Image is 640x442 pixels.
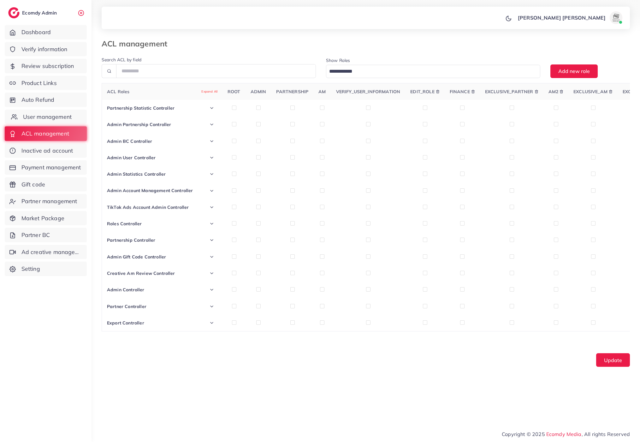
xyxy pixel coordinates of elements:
[8,7,20,18] img: logo
[276,89,308,94] span: PARTNERSHIP
[21,265,40,273] span: Setting
[21,96,55,104] span: Auto Refund
[21,197,77,205] span: Partner management
[21,231,50,239] span: Partner BC
[573,88,607,95] span: EXCLUSIVE_AM
[450,88,470,95] span: FINANCE
[23,113,72,121] span: User management
[21,147,73,155] span: Inactive ad account
[21,214,64,222] span: Market Package
[5,177,87,192] a: Gift code
[5,211,87,226] a: Market Package
[5,42,87,57] a: Verify information
[21,28,51,36] span: Dashboard
[514,11,625,24] a: [PERSON_NAME] [PERSON_NAME]avatar
[336,89,400,94] span: VERIFY_USER_INFORMATION
[326,65,540,78] div: Search for option
[21,45,68,53] span: Verify information
[21,79,57,87] span: Product Links
[251,89,266,94] span: ADMIN
[485,88,533,95] span: EXCLUSIVE_PARTNER
[201,89,217,94] span: Expand All
[22,10,58,16] h2: Ecomdy Admin
[5,126,87,141] a: ACL management
[228,89,240,94] span: ROOT
[5,93,87,107] a: Auto Refund
[21,248,82,256] span: Ad creative management
[5,160,87,175] a: Payment management
[8,7,58,18] a: logoEcomdy Admin
[610,11,622,24] img: avatar
[5,143,87,158] a: Inactive ad account
[327,67,532,76] input: Search for option
[21,163,81,172] span: Payment management
[518,14,606,21] p: [PERSON_NAME] [PERSON_NAME]
[318,89,326,94] span: AM
[5,59,87,73] a: Review subscription
[21,130,69,138] span: ACL management
[5,76,87,90] a: Product Links
[548,88,558,95] span: AM2
[107,88,217,95] span: ACL Roles
[5,194,87,209] a: Partner management
[21,62,74,70] span: Review subscription
[5,110,87,124] a: User management
[410,88,434,95] span: EDIT_ROLE
[5,262,87,276] a: Setting
[5,228,87,242] a: Partner BC
[5,25,87,39] a: Dashboard
[5,245,87,259] a: Ad creative management
[21,180,45,189] span: Gift code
